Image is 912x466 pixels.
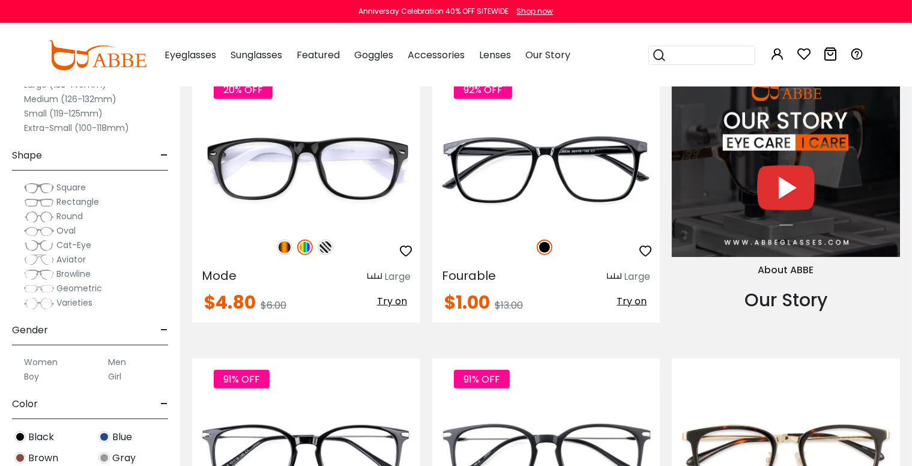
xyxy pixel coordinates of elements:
span: Sunglasses [231,48,282,62]
span: $4.80 [204,289,256,315]
label: Girl [108,369,121,384]
span: Try on [617,294,647,308]
div: Anniversay Celebration 40% OFF SITEWIDE [359,6,509,17]
img: Black [14,431,26,443]
img: Square.png [24,182,54,194]
img: About Us [672,69,900,258]
span: Shape [12,141,42,170]
img: Brown [14,452,26,464]
span: - [160,316,168,345]
span: $1.00 [444,289,490,315]
span: Gray [112,451,136,465]
img: Pattern [318,240,333,255]
span: - [160,390,168,419]
span: Accessories [408,48,465,62]
a: Shop now [511,6,554,16]
span: Featured [297,48,340,62]
img: Blue [98,431,110,443]
div: Large [384,270,411,284]
span: Fourable [442,267,496,284]
label: Women [24,355,58,369]
img: Black Fourable - Plastic ,Universal Bridge Fit [432,112,660,226]
img: Rectangle.png [24,196,54,208]
span: Our Story [525,48,570,62]
img: Multicolor Mode - Plastic ,Universal Bridge Fit [192,112,420,226]
div: About ABBE [672,263,900,277]
span: $13.00 [495,298,523,312]
img: Round.png [24,211,54,223]
span: Oval [56,225,76,237]
span: Varieties [56,297,92,309]
label: Small (119-125mm) [24,106,103,121]
img: size ruler [607,273,621,282]
span: Goggles [354,48,393,62]
span: Blue [112,430,132,444]
span: $6.00 [261,298,286,312]
img: abbeglasses.com [48,40,146,70]
img: Tortoise [277,240,292,255]
span: Color [12,390,38,419]
div: Our Story [672,286,900,313]
span: Cat-Eye [56,239,91,251]
label: Medium (126-132mm) [24,92,116,106]
img: Cat-Eye.png [24,240,54,252]
span: Browline [56,268,91,280]
span: 20% OFF [214,80,273,99]
img: Aviator.png [24,254,54,266]
span: Eyeglasses [165,48,216,62]
button: Try on [373,294,411,309]
span: 92% OFF [454,80,512,99]
span: Mode [202,267,237,284]
img: Oval.png [24,225,54,237]
span: Rectangle [56,196,99,208]
label: Boy [24,369,39,384]
label: Men [108,355,126,369]
img: size ruler [367,273,382,282]
span: Lenses [479,48,511,62]
span: Black [28,430,54,444]
span: 91% OFF [454,370,510,389]
span: Try on [377,294,407,308]
img: Black [537,240,552,255]
label: Extra-Small (100-118mm) [24,121,129,135]
span: Gender [12,316,48,345]
span: 91% OFF [214,370,270,389]
img: Browline.png [24,268,54,280]
span: - [160,141,168,170]
span: Round [56,210,83,222]
button: Try on [613,294,650,309]
img: Geometric.png [24,283,54,295]
span: Aviator [56,253,86,265]
span: Square [56,181,86,193]
img: Gray [98,452,110,464]
img: Multicolor [297,240,313,255]
div: Large [624,270,650,284]
div: Shop now [517,6,554,17]
span: Geometric [56,282,102,294]
span: Brown [28,451,58,465]
img: Varieties.png [24,297,54,310]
